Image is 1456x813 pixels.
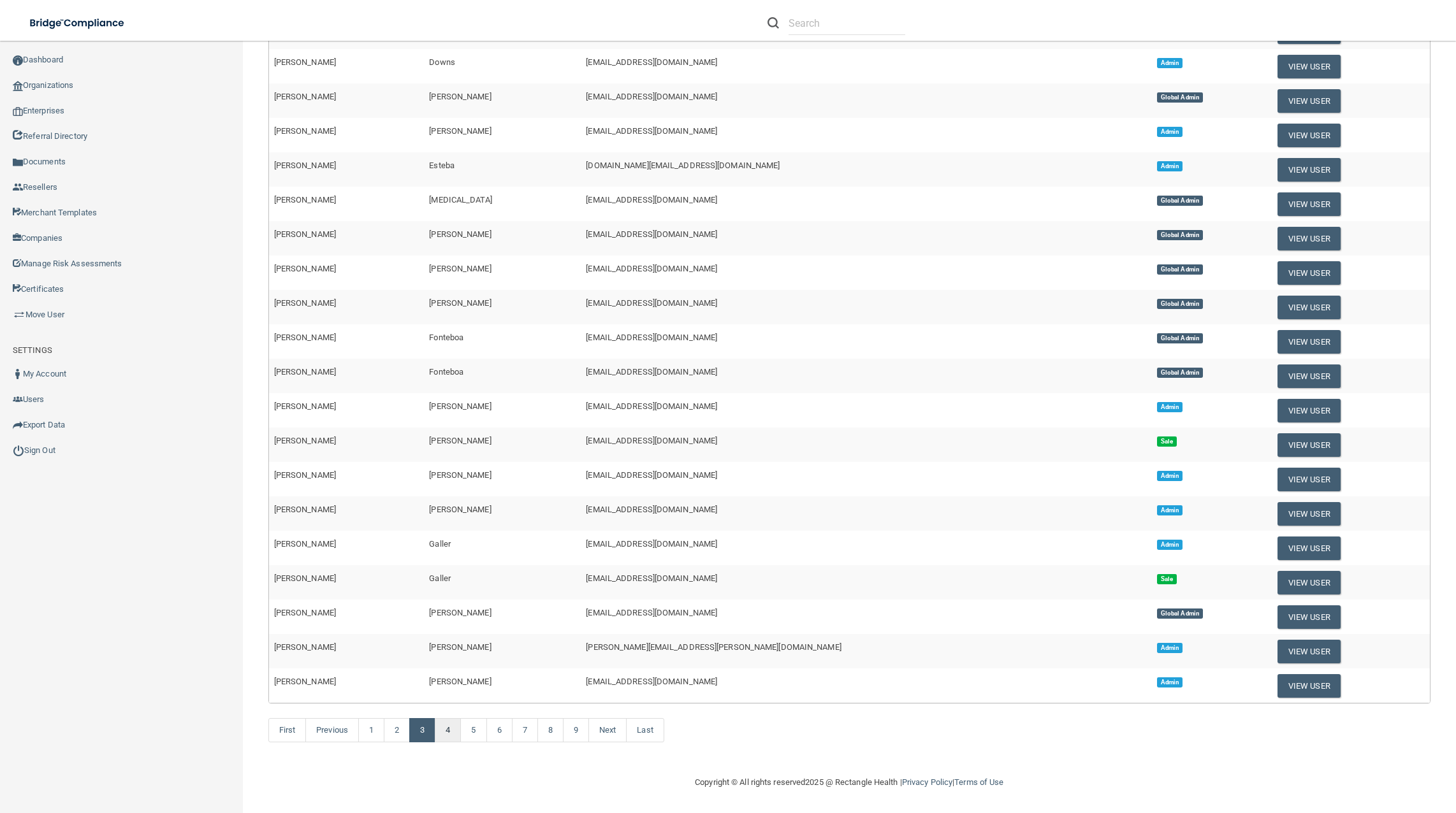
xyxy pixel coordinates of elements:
span: Sale [1157,574,1177,584]
img: ic_power_dark.7ecde6b1.png [13,445,24,456]
span: [PERSON_NAME] [274,470,336,480]
input: Search [789,11,905,35]
a: 1 [358,718,384,742]
span: Sale [1157,436,1177,447]
button: View User [1278,124,1341,147]
span: Global Admin [1157,333,1203,343]
span: Galler [429,539,451,549]
span: [PERSON_NAME] [274,57,336,67]
span: [EMAIL_ADDRESS][DOMAIN_NAME] [586,677,717,686]
span: [PERSON_NAME] [274,126,336,136]
span: [PERSON_NAME] [429,298,491,308]
span: [PERSON_NAME] [274,298,336,308]
a: Last [626,718,664,742]
span: Global Admin [1157,608,1203,619]
button: View User [1278,433,1341,457]
span: [PERSON_NAME] [429,608,491,617]
span: [EMAIL_ADDRESS][DOMAIN_NAME] [586,229,717,239]
img: enterprise.0d942306.png [13,107,23,116]
button: View User [1278,571,1341,594]
span: [PERSON_NAME] [274,161,336,170]
span: [PERSON_NAME] [429,436,491,445]
span: [EMAIL_ADDRESS][DOMAIN_NAME] [586,57,717,67]
span: [EMAIL_ADDRESS][DOMAIN_NAME] [586,539,717,549]
span: Global Admin [1157,230,1203,240]
span: [PERSON_NAME] [429,401,491,411]
span: Global Admin [1157,368,1203,378]
img: icon-export.b9366987.png [13,420,23,430]
button: View User [1278,674,1341,698]
button: View User [1278,364,1341,388]
img: ic-search.3b580494.png [768,17,779,29]
span: [MEDICAL_DATA] [429,195,491,205]
span: [PERSON_NAME] [274,642,336,652]
span: [PERSON_NAME] [274,505,336,514]
span: Admin [1157,471,1183,481]
a: 9 [563,718,589,742]
span: Downs [429,57,455,67]
button: View User [1278,640,1341,663]
button: View User [1278,468,1341,491]
a: 3 [409,718,435,742]
a: Next [588,718,627,742]
button: View User [1278,227,1341,250]
button: View User [1278,330,1341,354]
button: View User [1278,55,1341,78]
span: [EMAIL_ADDRESS][DOMAIN_NAME] [586,298,717,308]
span: [EMAIL_ADDRESS][DOMAIN_NAME] [586,401,717,411]
button: View User [1278,605,1341,629]
span: Global Admin [1157,92,1203,103]
span: [PERSON_NAME] [274,367,336,377]
span: [PERSON_NAME] [429,264,491,273]
span: [DOMAIN_NAME][EMAIL_ADDRESS][DOMAIN_NAME] [586,161,780,170]
div: Copyright © All rights reserved 2025 @ Rectangle Health | | [616,762,1082,803]
span: [PERSON_NAME] [429,642,491,652]
span: Global Admin [1157,299,1203,309]
span: Admin [1157,127,1183,137]
img: ic_dashboard_dark.d01f4a41.png [13,55,23,66]
button: View User [1278,536,1341,560]
button: View User [1278,502,1341,526]
span: [EMAIL_ADDRESS][DOMAIN_NAME] [586,436,717,445]
span: [PERSON_NAME] [274,229,336,239]
a: 8 [537,718,564,742]
img: icon-users.e205127d.png [13,394,23,405]
span: [EMAIL_ADDRESS][DOMAIN_NAME] [586,333,717,342]
span: [PERSON_NAME] [274,573,336,583]
span: [PERSON_NAME][EMAIL_ADDRESS][PERSON_NAME][DOMAIN_NAME] [586,642,841,652]
span: [PERSON_NAME] [274,436,336,445]
a: Privacy Policy [902,777,952,787]
span: [EMAIL_ADDRESS][DOMAIN_NAME] [586,195,717,205]
span: [EMAIL_ADDRESS][DOMAIN_NAME] [586,608,717,617]
span: Admin [1157,677,1183,687]
span: [PERSON_NAME] [429,92,491,101]
button: View User [1278,296,1341,319]
iframe: Drift Widget Chat Controller [1235,723,1441,773]
span: Admin [1157,58,1183,68]
span: [PERSON_NAME] [274,92,336,101]
a: 7 [512,718,538,742]
span: [PERSON_NAME] [274,539,336,549]
button: View User [1278,261,1341,285]
a: First [268,718,307,742]
span: [EMAIL_ADDRESS][DOMAIN_NAME] [586,470,717,480]
span: [EMAIL_ADDRESS][DOMAIN_NAME] [586,367,717,377]
a: 6 [486,718,513,742]
span: Admin [1157,540,1183,550]
a: 5 [460,718,486,742]
span: [PERSON_NAME] [274,333,336,342]
a: Previous [305,718,359,742]
button: View User [1278,399,1341,422]
span: [EMAIL_ADDRESS][DOMAIN_NAME] [586,264,717,273]
span: Galler [429,573,451,583]
span: [PERSON_NAME] [274,264,336,273]
label: SETTINGS [13,343,52,358]
span: [EMAIL_ADDRESS][DOMAIN_NAME] [586,126,717,136]
span: Esteba [429,161,455,170]
span: [PERSON_NAME] [429,505,491,514]
img: ic_user_dark.df1a06c3.png [13,369,23,379]
span: Global Admin [1157,196,1203,206]
span: [PERSON_NAME] [429,470,491,480]
span: Admin [1157,505,1183,515]
span: [PERSON_NAME] [429,229,491,239]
